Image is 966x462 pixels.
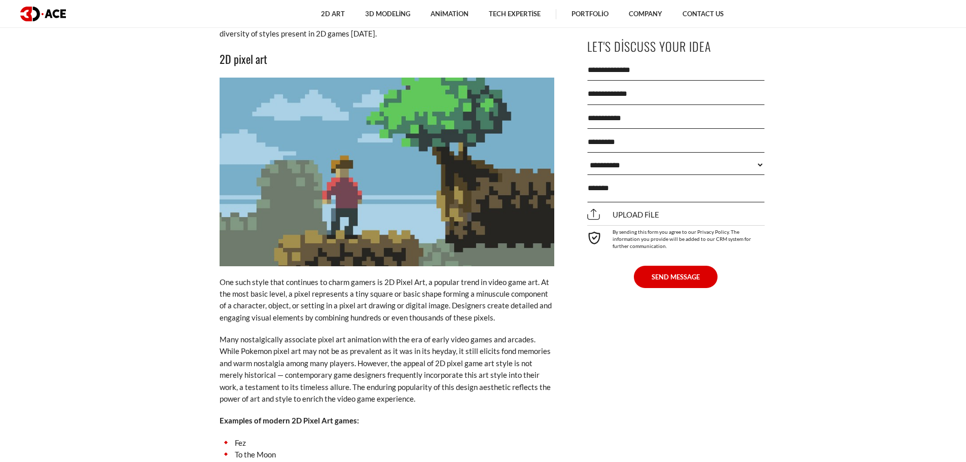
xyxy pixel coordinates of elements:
[587,210,659,219] span: Upload file
[20,7,66,21] img: logo dark
[220,437,554,449] li: Fez
[220,78,554,266] img: 2D Pixel Art
[634,266,718,288] button: SEND MESSAGE
[587,225,765,250] div: By sending this form you agree to our Privacy Policy. The information you provide will be added t...
[220,334,554,405] p: Many nostalgically associate pixel art animation with the era of early video games and arcades. W...
[220,449,554,460] li: To the Moon
[220,276,554,324] p: One such style that continues to charm gamers is 2D Pixel Art, a popular trend in video game art....
[220,50,554,67] h3: 2D pixel art
[587,35,765,58] p: Let's Discuss Your Idea
[220,416,359,425] strong: Examples of modern 2D Pixel Art games:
